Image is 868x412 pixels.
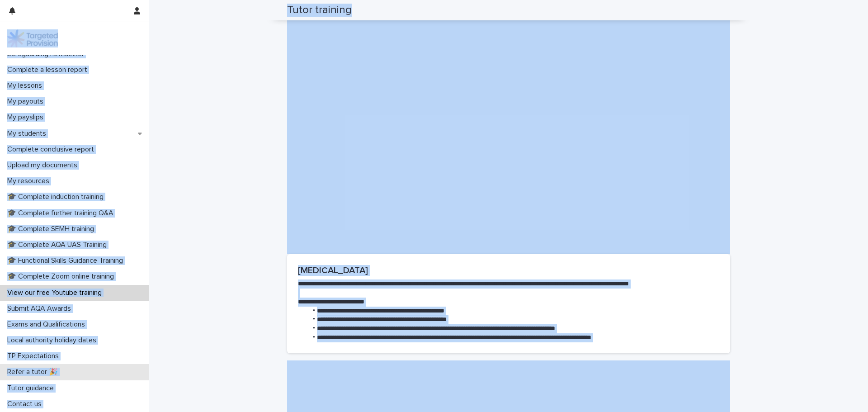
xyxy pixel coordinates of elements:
h2: Tutor training [287,4,352,17]
p: Complete conclusive report [4,145,101,154]
h2: [MEDICAL_DATA] [298,265,719,276]
p: Contact us [4,400,49,408]
p: 🎓 Functional Skills Guidance Training [4,256,130,265]
p: My students [4,129,53,138]
p: Submit AQA Awards [4,304,78,313]
p: 🎓 Complete induction training [4,193,111,201]
p: 🎓 Complete AQA UAS Training [4,241,114,249]
p: Upload my documents [4,161,85,170]
p: Local authority holiday dates [4,336,104,345]
img: M5nRWzHhSzIhMunXDL62 [7,29,58,47]
p: Complete a lesson report [4,66,94,74]
p: 🎓 Complete Zoom online training [4,272,121,281]
p: Refer a tutor 🎉 [4,368,65,376]
p: 🎓 Complete SEMH training [4,225,101,233]
p: Exams and Qualifications [4,320,92,329]
p: My resources [4,177,57,185]
p: My lessons [4,81,49,90]
p: My payouts [4,97,51,106]
p: TP Expectations [4,352,66,360]
p: 🎓 Complete further training Q&A [4,209,121,218]
p: My payslips [4,113,51,122]
p: View our free Youtube training [4,289,109,297]
p: Tutor guidance [4,384,61,393]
